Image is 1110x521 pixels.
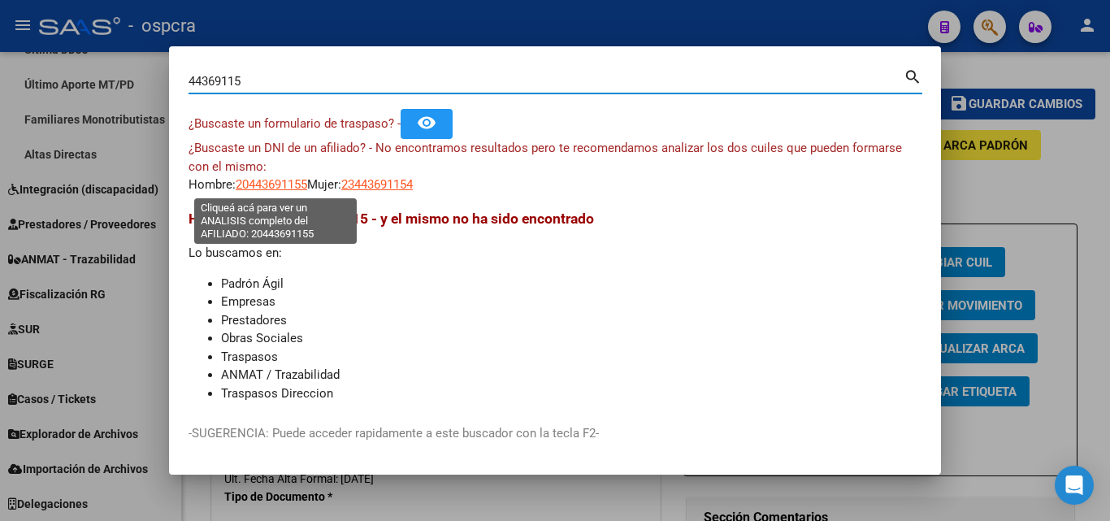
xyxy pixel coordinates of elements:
div: Open Intercom Messenger [1055,466,1094,505]
div: Lo buscamos en: [189,208,921,402]
span: 20443691155 [236,177,307,192]
li: Empresas [221,293,921,311]
p: -SUGERENCIA: Puede acceder rapidamente a este buscador con la tecla F2- [189,424,921,443]
mat-icon: remove_red_eye [417,113,436,132]
mat-icon: search [904,66,922,85]
div: Hombre: Mujer: [189,139,921,194]
li: ANMAT / Trazabilidad [221,366,921,384]
li: Prestadores [221,311,921,330]
li: Padrón Ágil [221,275,921,293]
span: ¿Buscaste un formulario de traspaso? - [189,116,401,131]
li: Traspasos [221,348,921,367]
span: Hemos buscado - 44369115 - y el mismo no ha sido encontrado [189,211,594,227]
li: Traspasos Direccion [221,384,921,403]
span: 23443691154 [341,177,413,192]
li: Obras Sociales [221,329,921,348]
span: ¿Buscaste un DNI de un afiliado? - No encontramos resultados pero te recomendamos analizar los do... [189,141,902,174]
